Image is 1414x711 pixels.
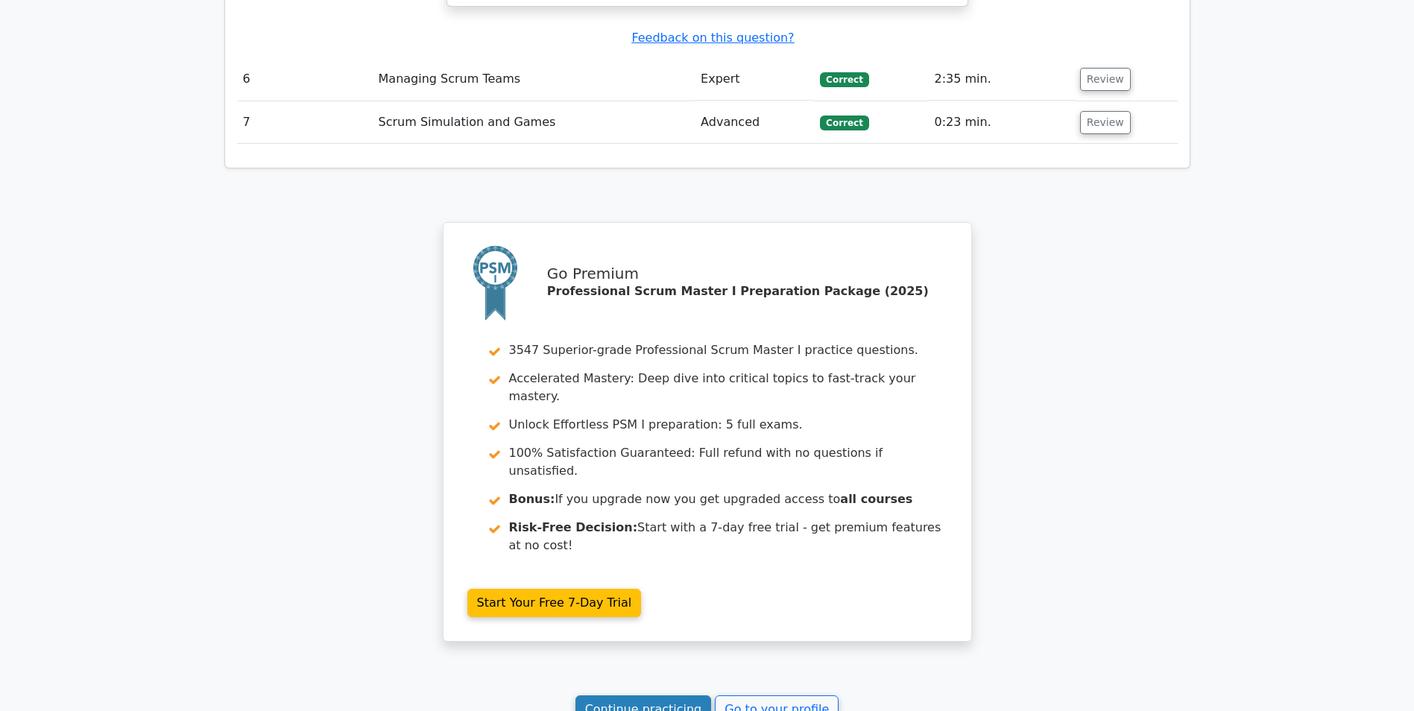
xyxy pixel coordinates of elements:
[631,31,794,45] a: Feedback on this question?
[928,58,1073,101] td: 2:35 min.
[695,101,814,144] td: Advanced
[237,101,373,144] td: 7
[928,101,1073,144] td: 0:23 min.
[237,58,373,101] td: 6
[820,72,868,87] span: Correct
[695,58,814,101] td: Expert
[373,58,695,101] td: Managing Scrum Teams
[467,589,642,617] a: Start Your Free 7-Day Trial
[1080,111,1131,134] button: Review
[820,116,868,130] span: Correct
[1080,68,1131,91] button: Review
[373,101,695,144] td: Scrum Simulation and Games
